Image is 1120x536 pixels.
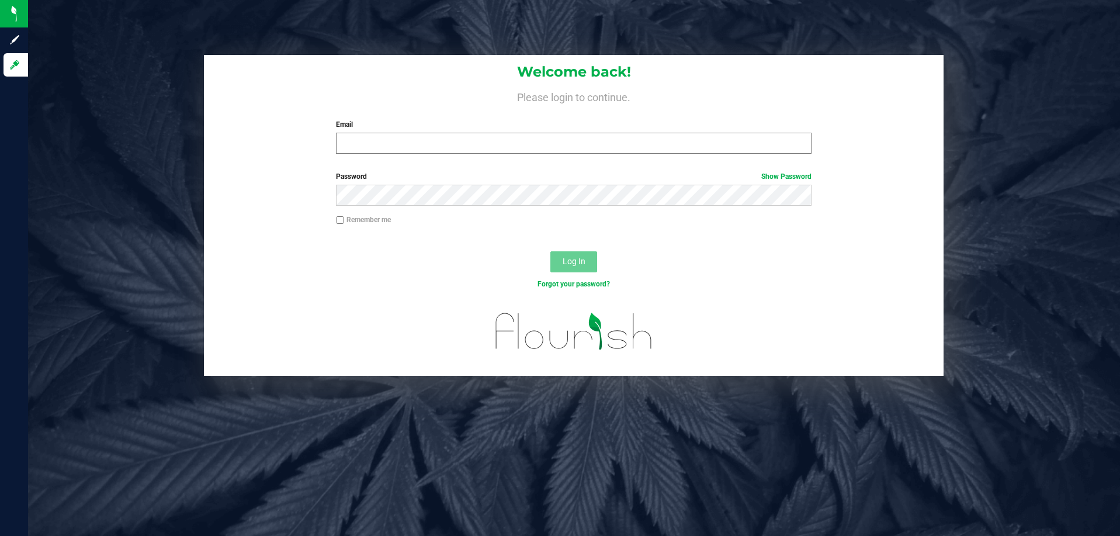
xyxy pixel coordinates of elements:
[761,172,812,181] a: Show Password
[204,89,944,103] h4: Please login to continue.
[538,280,610,288] a: Forgot your password?
[336,172,367,181] span: Password
[9,59,20,71] inline-svg: Log in
[336,215,391,225] label: Remember me
[550,251,597,272] button: Log In
[563,257,585,266] span: Log In
[204,64,944,79] h1: Welcome back!
[481,302,666,361] img: flourish_logo.svg
[9,34,20,46] inline-svg: Sign up
[336,216,344,224] input: Remember me
[336,119,812,130] label: Email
